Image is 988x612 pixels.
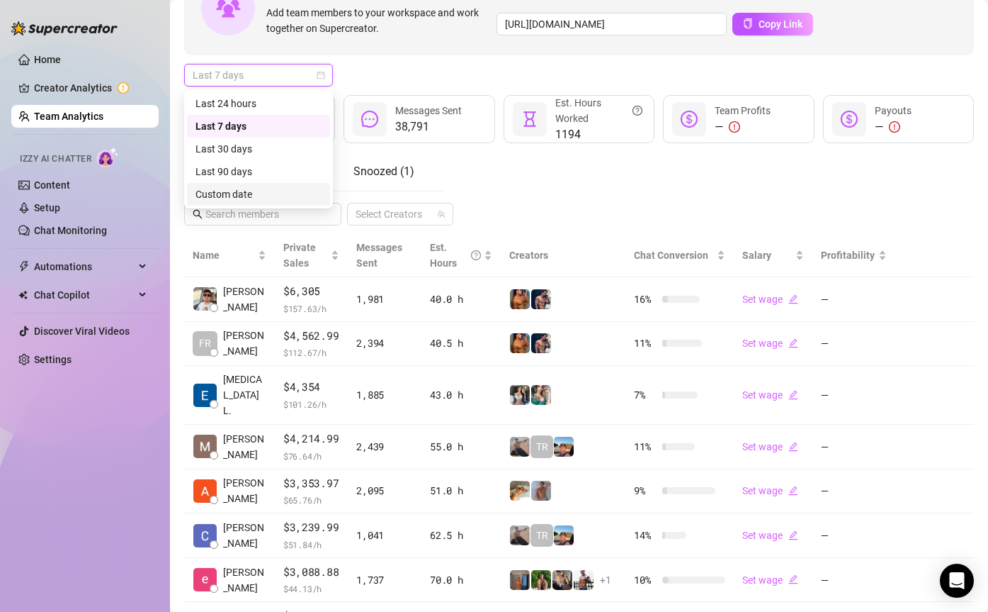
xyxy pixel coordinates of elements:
[283,449,340,463] span: $ 76.64 /h
[742,485,798,496] a: Set wageedit
[283,493,340,507] span: $ 65.76 /h
[361,111,378,128] span: message
[395,105,462,116] span: Messages Sent
[34,111,103,122] a: Team Analytics
[788,574,798,584] span: edit
[283,538,340,552] span: $ 51.84 /h
[875,118,912,135] div: —
[634,528,657,543] span: 14 %
[471,240,481,271] span: question-circle
[223,520,266,551] span: [PERSON_NAME]
[531,570,551,590] img: Nathaniel
[356,387,413,403] div: 1,885
[788,530,798,540] span: edit
[223,564,266,596] span: [PERSON_NAME]
[20,152,91,166] span: Izzy AI Chatter
[184,234,275,277] th: Name
[510,570,530,590] img: Wayne
[634,291,657,307] span: 16 %
[742,250,771,261] span: Salary
[812,322,895,367] td: —
[743,18,753,28] span: copy
[283,345,340,360] span: $ 112.67 /h
[430,335,492,351] div: 40.5 h
[742,338,798,349] a: Set wageedit
[940,564,974,598] div: Open Intercom Messenger
[715,118,771,135] div: —
[34,354,72,365] a: Settings
[193,209,203,219] span: search
[193,524,217,547] img: Charmaine Javil…
[317,71,325,79] span: calendar
[430,483,492,499] div: 51.0 h
[742,530,798,541] a: Set wageedit
[536,528,548,543] span: TR
[34,225,107,236] a: Chat Monitoring
[634,387,657,403] span: 7 %
[742,389,798,401] a: Set wageedit
[510,385,530,405] img: Katy
[531,333,551,353] img: Axel
[34,202,60,213] a: Setup
[187,92,330,115] div: Last 24 hours
[554,437,574,457] img: Zach
[283,301,340,316] span: $ 157.63 /h
[205,206,322,222] input: Search members
[11,21,118,35] img: logo-BBDzfeDw.svg
[531,289,551,309] img: Axel
[97,147,119,167] img: AI Chatter
[356,528,413,543] div: 1,041
[34,54,61,65] a: Home
[759,18,802,30] span: Copy Link
[715,105,771,116] span: Team Profits
[536,439,548,455] span: TR
[634,439,657,455] span: 11 %
[788,294,798,304] span: edit
[283,397,340,411] span: $ 101.26 /h
[430,291,492,307] div: 40.0 h
[812,277,895,322] td: —
[501,234,625,277] th: Creators
[875,105,912,116] span: Payouts
[430,439,492,455] div: 55.0 h
[531,481,551,501] img: Joey
[510,525,530,545] img: LC
[34,284,135,306] span: Chat Copilot
[437,210,445,218] span: team
[283,519,340,536] span: $3,239.99
[34,179,70,191] a: Content
[812,558,895,603] td: —
[574,570,594,590] img: JUSTIN
[283,328,340,345] span: $4,562.99
[634,250,708,261] span: Chat Conversion
[742,441,798,452] a: Set wageedit
[742,294,798,305] a: Set wageedit
[812,469,895,514] td: —
[430,528,492,543] div: 62.5 h
[841,111,858,128] span: dollar-circle
[223,284,266,315] span: [PERSON_NAME]
[34,77,147,99] a: Creator Analytics exclamation-circle
[195,187,322,202] div: Custom date
[18,261,30,272] span: thunderbolt
[266,5,491,36] span: Add team members to your workspace and work together on Supercreator.
[193,65,324,86] span: Last 7 days
[552,570,572,590] img: George
[34,326,130,337] a: Discover Viral Videos
[34,255,135,278] span: Automations
[812,366,895,425] td: —
[195,164,322,179] div: Last 90 days
[187,138,330,160] div: Last 30 days
[195,96,322,111] div: Last 24 hours
[531,385,551,405] img: Zaddy
[430,387,492,403] div: 43.0 h
[356,572,413,588] div: 1,737
[681,111,698,128] span: dollar-circle
[732,13,813,35] button: Copy Link
[821,250,875,261] span: Profitability
[356,242,402,269] span: Messages Sent
[193,384,217,407] img: Exon Locsin
[632,95,642,126] span: question-circle
[356,439,413,455] div: 2,439
[510,481,530,501] img: Zac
